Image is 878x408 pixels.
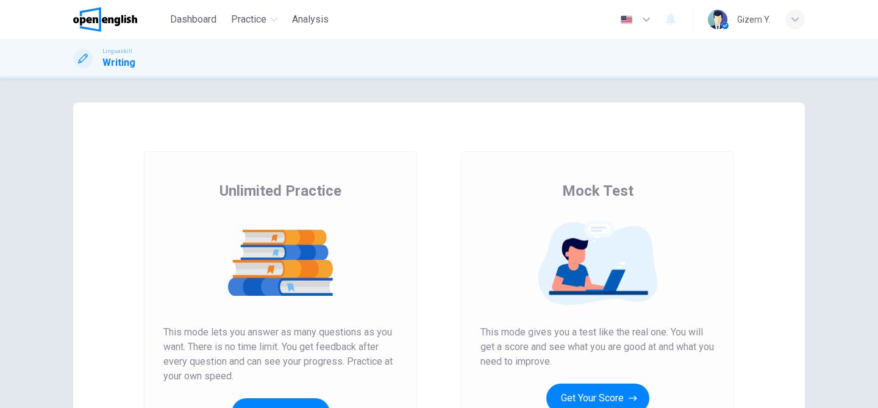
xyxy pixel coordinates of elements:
[102,47,132,55] span: Linguaskill
[287,9,334,30] button: Analysis
[220,181,341,201] span: Unlimited Practice
[480,325,715,369] span: This mode gives you a test like the real one. You will get a score and see what you are good at a...
[737,12,771,27] div: Gizem Y.
[292,12,329,27] span: Analysis
[231,12,266,27] span: Practice
[165,9,221,30] button: Dashboard
[170,12,216,27] span: Dashboard
[226,9,282,30] button: Practice
[102,55,135,70] h1: Writing
[708,10,727,29] img: Profile picture
[562,181,634,201] span: Mock Test
[163,325,398,384] span: This mode lets you answer as many questions as you want. There is no time limit. You get feedback...
[73,7,137,32] img: OpenEnglish logo
[619,15,634,24] img: en
[73,7,165,32] a: OpenEnglish logo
